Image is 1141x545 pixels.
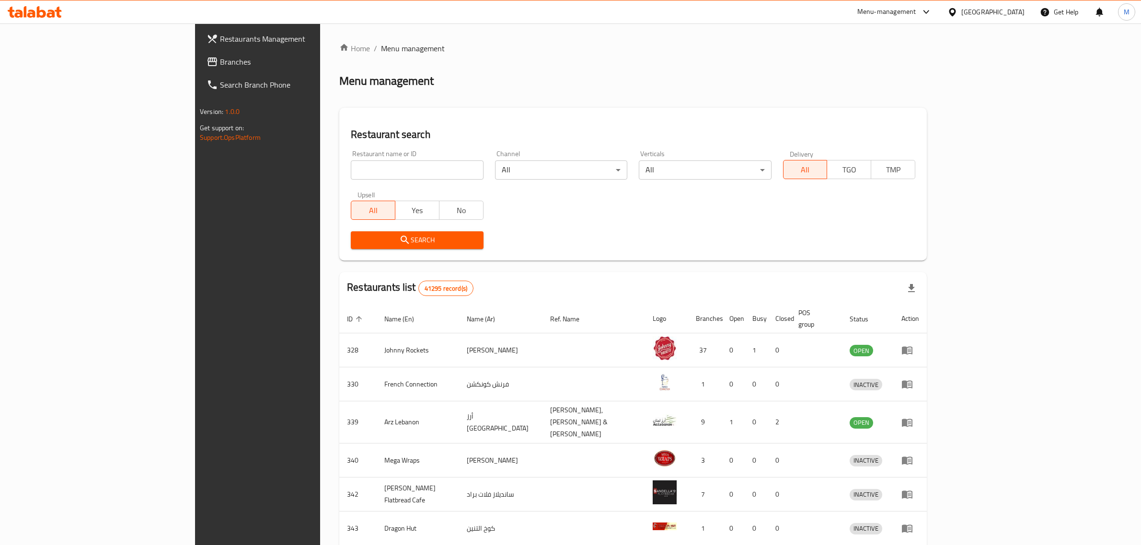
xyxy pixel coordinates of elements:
[901,417,919,428] div: Menu
[351,231,483,249] button: Search
[653,514,677,538] img: Dragon Hut
[495,160,627,180] div: All
[961,7,1025,17] div: [GEOGRAPHIC_DATA]
[395,201,439,220] button: Yes
[768,304,791,333] th: Closed
[850,313,881,325] span: Status
[220,79,378,91] span: Search Branch Phone
[722,304,745,333] th: Open
[850,489,882,500] div: INACTIVE
[850,489,882,500] span: INACTIVE
[745,443,768,477] td: 0
[200,122,244,134] span: Get support on:
[199,50,386,73] a: Branches
[459,333,542,367] td: [PERSON_NAME]
[399,204,436,217] span: Yes
[894,304,927,333] th: Action
[377,443,459,477] td: Mega Wraps
[871,160,915,179] button: TMP
[745,304,768,333] th: Busy
[358,234,475,246] span: Search
[377,401,459,443] td: Arz Lebanon
[357,191,375,198] label: Upsell
[639,160,771,180] div: All
[355,204,392,217] span: All
[459,443,542,477] td: [PERSON_NAME]
[200,105,223,118] span: Version:
[653,336,677,360] img: Johnny Rockets
[798,307,830,330] span: POS group
[459,367,542,401] td: فرنش كونكشن
[351,201,395,220] button: All
[384,313,426,325] span: Name (En)
[745,401,768,443] td: 0
[831,163,867,177] span: TGO
[351,127,915,142] h2: Restaurant search
[783,160,828,179] button: All
[225,105,240,118] span: 1.0.0
[901,522,919,534] div: Menu
[857,6,916,18] div: Menu-management
[722,443,745,477] td: 0
[850,455,882,466] span: INACTIVE
[850,455,882,466] div: INACTIVE
[850,523,882,534] div: INACTIVE
[901,344,919,356] div: Menu
[688,443,722,477] td: 3
[339,73,434,89] h2: Menu management
[787,163,824,177] span: All
[768,477,791,511] td: 0
[850,345,873,356] span: OPEN
[900,277,923,300] div: Export file
[901,454,919,466] div: Menu
[745,367,768,401] td: 0
[199,27,386,50] a: Restaurants Management
[722,367,745,401] td: 0
[347,313,365,325] span: ID
[850,417,873,429] div: OPEN
[768,401,791,443] td: 2
[419,284,473,293] span: 41295 record(s)
[901,488,919,500] div: Menu
[768,443,791,477] td: 0
[467,313,507,325] span: Name (Ar)
[745,333,768,367] td: 1
[653,370,677,394] img: French Connection
[875,163,911,177] span: TMP
[653,409,677,432] img: Arz Lebanon
[459,401,542,443] td: أرز [GEOGRAPHIC_DATA]
[722,333,745,367] td: 0
[850,379,882,390] div: INACTIVE
[377,477,459,511] td: [PERSON_NAME] Flatbread Cafe
[688,477,722,511] td: 7
[418,281,473,296] div: Total records count
[768,333,791,367] td: 0
[688,333,722,367] td: 37
[439,201,484,220] button: No
[688,401,722,443] td: 9
[722,401,745,443] td: 1
[542,401,645,443] td: [PERSON_NAME],[PERSON_NAME] & [PERSON_NAME]
[850,523,882,534] span: INACTIVE
[645,304,688,333] th: Logo
[377,367,459,401] td: French Connection
[1124,7,1129,17] span: M
[200,131,261,144] a: Support.OpsPlatform
[220,56,378,68] span: Branches
[790,150,814,157] label: Delivery
[443,204,480,217] span: No
[220,33,378,45] span: Restaurants Management
[827,160,871,179] button: TGO
[768,367,791,401] td: 0
[850,417,873,428] span: OPEN
[199,73,386,96] a: Search Branch Phone
[688,367,722,401] td: 1
[653,480,677,504] img: Sandella's Flatbread Cafe
[722,477,745,511] td: 0
[459,477,542,511] td: سانديلاز فلات براد
[901,378,919,390] div: Menu
[653,446,677,470] img: Mega Wraps
[688,304,722,333] th: Branches
[377,333,459,367] td: Johnny Rockets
